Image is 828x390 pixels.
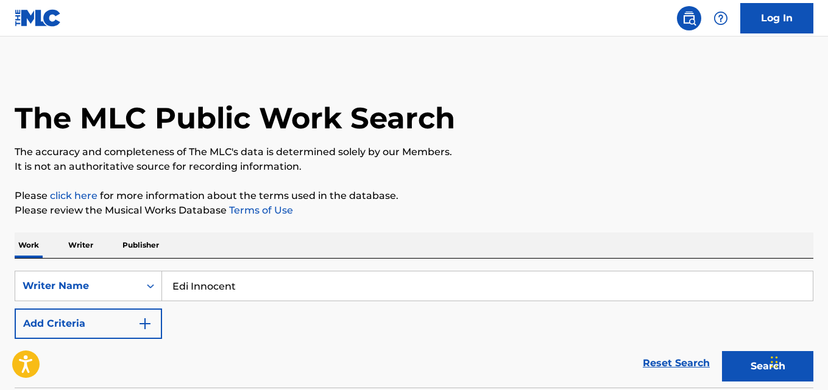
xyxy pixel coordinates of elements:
iframe: Chat Widget [767,332,828,390]
p: Please review the Musical Works Database [15,203,813,218]
img: help [713,11,728,26]
div: Writer Name [23,279,132,293]
form: Search Form [15,271,813,388]
a: Reset Search [637,350,716,377]
button: Add Criteria [15,308,162,339]
a: click here [50,190,97,201]
a: Terms of Use [227,204,293,216]
p: Writer [65,232,97,258]
p: It is not an authoritative source for recording information. [15,159,813,174]
h1: The MLC Public Work Search [15,100,455,136]
p: Please for more information about the terms used in the database. [15,189,813,203]
img: 9d2ae6d4665cec9f34b9.svg [138,316,152,331]
a: Public Search [677,6,701,30]
div: Drag [771,344,778,380]
button: Search [722,351,813,381]
p: Work [15,232,43,258]
p: Publisher [119,232,163,258]
img: search [682,11,696,26]
p: The accuracy and completeness of The MLC's data is determined solely by our Members. [15,145,813,159]
a: Log In [740,3,813,33]
img: MLC Logo [15,9,62,27]
div: Help [709,6,733,30]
